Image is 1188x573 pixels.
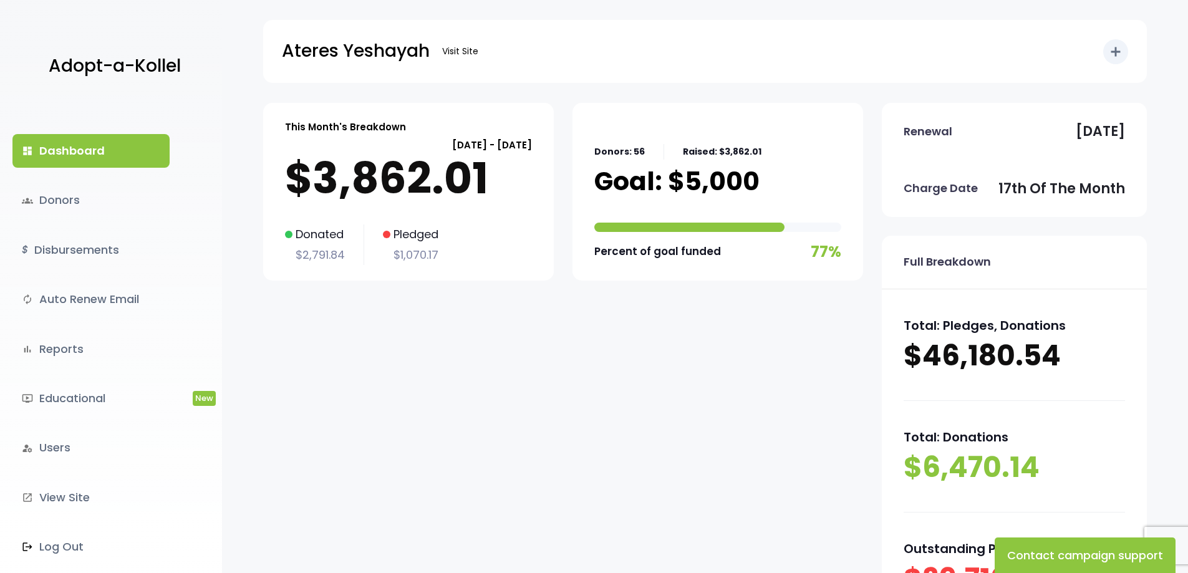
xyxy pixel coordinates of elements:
a: launchView Site [12,481,170,514]
p: Total: Donations [904,426,1125,448]
p: This Month's Breakdown [285,118,406,135]
p: $46,180.54 [904,337,1125,375]
i: manage_accounts [22,443,33,454]
p: 17th of the month [998,176,1125,201]
p: Percent of goal funded [594,242,721,261]
p: Raised: $3,862.01 [683,144,761,160]
p: Adopt-a-Kollel [49,51,181,82]
p: $2,791.84 [285,245,345,265]
p: Donated [285,224,345,244]
i: bar_chart [22,344,33,355]
i: launch [22,492,33,503]
p: Goal: $5,000 [594,166,760,197]
p: Full Breakdown [904,252,991,272]
p: Charge Date [904,178,978,198]
p: $3,862.01 [285,153,532,203]
p: $1,070.17 [383,245,438,265]
button: add [1103,39,1128,64]
p: [DATE] - [DATE] [285,137,532,153]
a: autorenewAuto Renew Email [12,282,170,316]
i: dashboard [22,145,33,156]
p: Ateres Yeshayah [282,36,430,67]
i: autorenew [22,294,33,305]
button: Contact campaign support [995,537,1176,573]
p: $6,470.14 [904,448,1125,487]
p: Donors: 56 [594,144,645,160]
a: Adopt-a-Kollel [42,36,181,97]
a: groupsDonors [12,183,170,217]
a: ondemand_videoEducationalNew [12,382,170,415]
a: $Disbursements [12,233,170,267]
a: manage_accountsUsers [12,431,170,465]
p: [DATE] [1076,119,1125,144]
a: dashboardDashboard [12,134,170,168]
i: $ [22,241,28,259]
p: Outstanding Pledges [904,537,1125,560]
p: Total: Pledges, Donations [904,314,1125,337]
a: Visit Site [436,39,485,64]
a: bar_chartReports [12,332,170,366]
i: ondemand_video [22,393,33,404]
p: 77% [811,238,841,265]
a: Log Out [12,530,170,564]
p: Renewal [904,122,952,142]
i: add [1108,44,1123,59]
span: New [193,391,216,405]
span: groups [22,195,33,206]
p: Pledged [383,224,438,244]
